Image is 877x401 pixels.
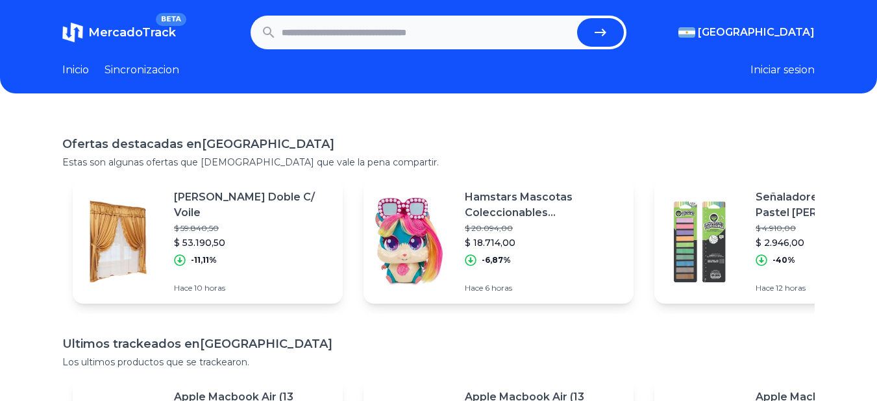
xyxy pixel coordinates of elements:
img: Featured image [364,196,454,287]
p: $ 18.714,00 [465,236,623,249]
img: Featured image [654,196,745,287]
p: -6,87% [482,255,511,265]
p: $ 59.840,50 [174,223,332,234]
p: Estas son algunas ofertas que [DEMOGRAPHIC_DATA] que vale la pena compartir. [62,156,815,169]
img: Featured image [73,196,164,287]
p: -11,11% [191,255,217,265]
p: $ 53.190,50 [174,236,332,249]
p: Hace 10 horas [174,283,332,293]
a: MercadoTrackBETA [62,22,176,43]
span: BETA [156,13,186,26]
a: Sincronizacion [105,62,179,78]
p: $ 20.094,00 [465,223,623,234]
h1: Ofertas destacadas en [GEOGRAPHIC_DATA] [62,135,815,153]
p: Hace 6 horas [465,283,623,293]
h1: Ultimos trackeados en [GEOGRAPHIC_DATA] [62,335,815,353]
span: MercadoTrack [88,25,176,40]
p: Los ultimos productos que se trackearon. [62,356,815,369]
span: [GEOGRAPHIC_DATA] [698,25,815,40]
img: Argentina [678,27,695,38]
a: Featured image[PERSON_NAME] Doble C/ Voile$ 59.840,50$ 53.190,50-11,11%Hace 10 horas [73,179,343,304]
p: [PERSON_NAME] Doble C/ Voile [174,189,332,221]
a: Inicio [62,62,89,78]
button: [GEOGRAPHIC_DATA] [678,25,815,40]
p: -40% [772,255,795,265]
button: Iniciar sesion [750,62,815,78]
img: MercadoTrack [62,22,83,43]
a: Featured imageHamstars Mascotas Coleccionables [PERSON_NAME] C/ Accesorios Glam$ 20.094,00$ 18.71... [364,179,634,304]
p: Hamstars Mascotas Coleccionables [PERSON_NAME] C/ Accesorios Glam [465,189,623,221]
